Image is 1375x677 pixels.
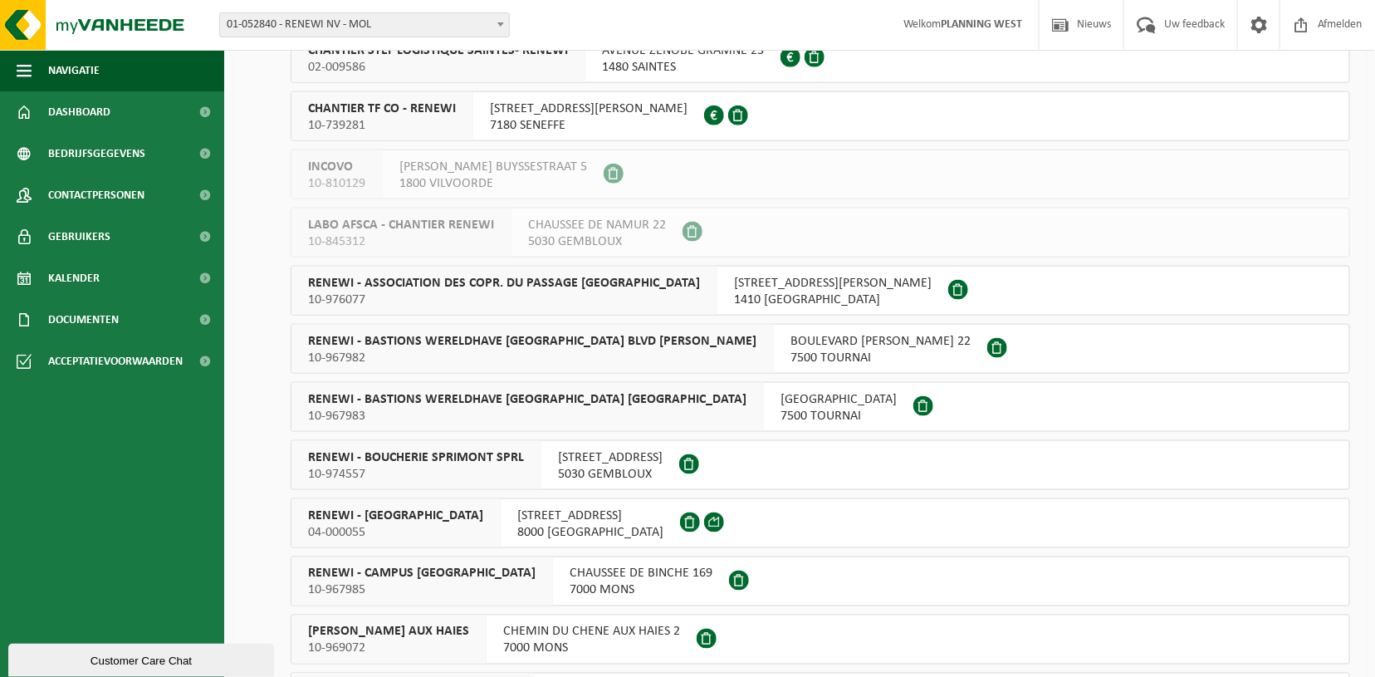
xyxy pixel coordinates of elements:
span: BOULEVARD [PERSON_NAME] 22 [790,333,971,350]
span: CHEMIN DU CHENE AUX HAIES 2 [503,624,680,640]
span: 10-967983 [308,408,746,424]
button: RENEWI - ASSOCIATION DES COPR. DU PASSAGE [GEOGRAPHIC_DATA] 10-976077 [STREET_ADDRESS][PERSON_NAM... [291,266,1350,316]
button: RENEWI - CAMPUS [GEOGRAPHIC_DATA] 10-967985 CHAUSSEE DE BINCHE 1697000 MONS [291,557,1350,606]
span: RENEWI - BASTIONS WERELDHAVE [GEOGRAPHIC_DATA] [GEOGRAPHIC_DATA] [308,391,746,408]
button: [PERSON_NAME] AUX HAIES 10-969072 CHEMIN DU CHENE AUX HAIES 27000 MONS [291,615,1350,665]
span: 7000 MONS [570,582,712,599]
strong: PLANNING WEST [941,18,1022,31]
span: 7500 TOURNAI [780,408,897,424]
span: 1800 VILVOORDE [399,175,587,192]
span: Documenten [48,299,119,341]
span: Dashboard [48,91,110,133]
span: Contactpersonen [48,174,144,216]
button: RENEWI - [GEOGRAPHIC_DATA] 04-000055 [STREET_ADDRESS]8000 [GEOGRAPHIC_DATA] [291,498,1350,548]
span: 7500 TOURNAI [790,350,971,366]
span: 1410 [GEOGRAPHIC_DATA] [734,292,932,308]
span: Bedrijfsgegevens [48,133,145,174]
span: 02-009586 [308,59,568,76]
span: CHAUSSEE DE BINCHE 169 [570,566,712,582]
span: [STREET_ADDRESS][PERSON_NAME] [734,275,932,292]
span: 10-810129 [308,175,365,192]
span: [STREET_ADDRESS][PERSON_NAME] [490,101,687,117]
span: 01-052840 - RENEWI NV - MOL [219,12,510,37]
button: CHANTIER STEF LOGISTIQUE SAINTES- RENEWI 02-009586 AVENUE ZENOBE GRAMNE 231480 SAINTES [291,33,1350,83]
span: 10-967985 [308,582,536,599]
span: INCOVO [308,159,365,175]
span: CHANTIER STEF LOGISTIQUE SAINTES- RENEWI [308,42,568,59]
span: RENEWI - ASSOCIATION DES COPR. DU PASSAGE [GEOGRAPHIC_DATA] [308,275,700,292]
span: 10-967982 [308,350,756,366]
span: CHANTIER TF CO - RENEWI [308,101,456,117]
span: [PERSON_NAME] BUYSSESTRAAT 5 [399,159,587,175]
span: 10-969072 [308,640,469,657]
iframe: chat widget [8,640,277,677]
span: 5030 GEMBLOUX [558,466,663,483]
span: LABO AFSCA - CHANTIER RENEWI [308,217,494,233]
span: [STREET_ADDRESS] [517,508,663,524]
span: 10-845312 [308,233,494,250]
span: RENEWI - CAMPUS [GEOGRAPHIC_DATA] [308,566,536,582]
span: 5030 GEMBLOUX [528,233,666,250]
span: Gebruikers [48,216,110,258]
button: RENEWI - BOUCHERIE SPRIMONT SPRL 10-974557 [STREET_ADDRESS]5030 GEMBLOUX [291,440,1350,490]
span: [GEOGRAPHIC_DATA] [780,391,897,408]
button: RENEWI - BASTIONS WERELDHAVE [GEOGRAPHIC_DATA] BLVD [PERSON_NAME] 10-967982 BOULEVARD [PERSON_NAM... [291,324,1350,374]
span: RENEWI - BOUCHERIE SPRIMONT SPRL [308,449,524,466]
span: 04-000055 [308,524,483,541]
span: 8000 [GEOGRAPHIC_DATA] [517,524,663,541]
span: 7000 MONS [503,640,680,657]
span: Acceptatievoorwaarden [48,341,183,382]
span: CHAUSSEE DE NAMUR 22 [528,217,666,233]
span: 01-052840 - RENEWI NV - MOL [220,13,509,37]
span: 7180 SENEFFE [490,117,687,134]
button: RENEWI - BASTIONS WERELDHAVE [GEOGRAPHIC_DATA] [GEOGRAPHIC_DATA] 10-967983 [GEOGRAPHIC_DATA]7500 ... [291,382,1350,432]
span: 10-976077 [308,292,700,308]
span: 10-739281 [308,117,456,134]
span: 1480 SAINTES [602,59,764,76]
span: AVENUE ZENOBE GRAMNE 23 [602,42,764,59]
span: Kalender [48,258,100,299]
span: RENEWI - BASTIONS WERELDHAVE [GEOGRAPHIC_DATA] BLVD [PERSON_NAME] [308,333,756,350]
span: 10-974557 [308,466,524,483]
span: RENEWI - [GEOGRAPHIC_DATA] [308,508,483,524]
button: CHANTIER TF CO - RENEWI 10-739281 [STREET_ADDRESS][PERSON_NAME]7180 SENEFFE [291,91,1350,141]
span: [PERSON_NAME] AUX HAIES [308,624,469,640]
span: [STREET_ADDRESS] [558,449,663,466]
span: Navigatie [48,50,100,91]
